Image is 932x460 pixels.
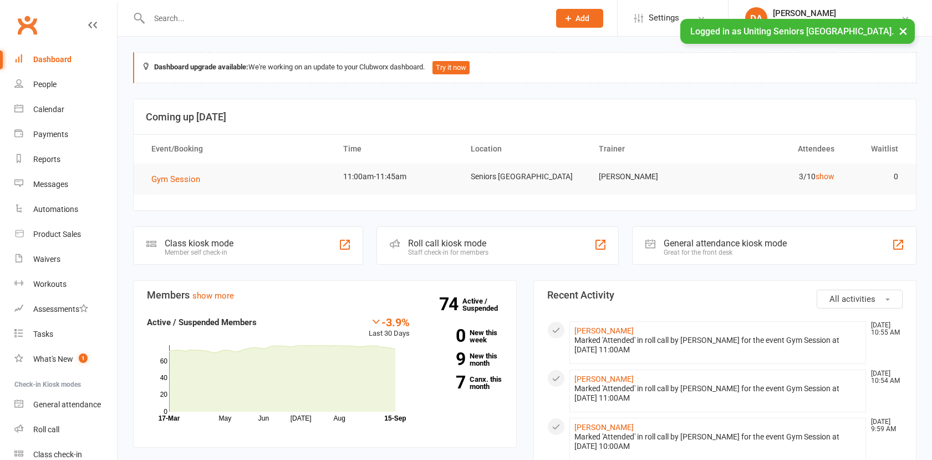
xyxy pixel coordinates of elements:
[369,316,410,328] div: -3.9%
[893,19,913,43] button: ×
[14,392,117,417] a: General attendance kiosk mode
[426,327,465,344] strong: 0
[192,291,234,301] a: show more
[14,347,117,372] a: What's New1
[773,8,901,18] div: [PERSON_NAME]
[33,400,101,409] div: General attendance
[462,289,511,320] a: 74Active / Suspended
[844,135,908,163] th: Waitlist
[649,6,679,31] span: Settings
[165,238,233,249] div: Class kiosk mode
[369,316,410,340] div: Last 30 Days
[574,432,862,451] div: Marked 'Attended' in roll call by [PERSON_NAME] for the event Gym Session at [DATE] 10:00AM
[33,155,60,164] div: Reports
[333,164,461,190] td: 11:00am-11:45am
[817,290,903,309] button: All activities
[141,135,333,163] th: Event/Booking
[13,11,41,39] a: Clubworx
[154,63,248,71] strong: Dashboard upgrade available:
[408,238,488,249] div: Roll call kiosk mode
[79,353,88,363] span: 1
[33,255,60,264] div: Waivers
[33,305,88,314] div: Assessments
[865,322,902,336] time: [DATE] 10:55 AM
[426,374,465,391] strong: 7
[426,352,503,367] a: 9New this month
[151,173,208,186] button: Gym Session
[829,294,875,304] span: All activities
[146,11,542,26] input: Search...
[33,280,67,289] div: Workouts
[33,330,53,338] div: Tasks
[574,375,634,383] a: [PERSON_NAME]
[574,326,634,335] a: [PERSON_NAME]
[589,135,717,163] th: Trainer
[426,351,465,367] strong: 9
[547,290,903,301] h3: Recent Activity
[690,26,894,37] span: Logged in as Uniting Seniors [GEOGRAPHIC_DATA].
[664,238,787,249] div: General attendance kiosk mode
[33,230,81,239] div: Product Sales
[165,249,233,256] div: Member self check-in
[556,9,603,28] button: Add
[33,355,73,363] div: What's New
[14,197,117,222] a: Automations
[576,14,589,23] span: Add
[14,247,117,272] a: Waivers
[745,7,767,29] div: DA
[589,164,717,190] td: [PERSON_NAME]
[865,418,902,433] time: [DATE] 9:59 AM
[439,296,462,312] strong: 74
[574,336,862,355] div: Marked 'Attended' in roll call by [PERSON_NAME] for the event Gym Session at [DATE] 11:00AM
[33,450,82,459] div: Class check-in
[426,376,503,390] a: 7Canx. this month
[147,317,257,327] strong: Active / Suspended Members
[14,122,117,147] a: Payments
[574,384,862,403] div: Marked 'Attended' in roll call by [PERSON_NAME] for the event Gym Session at [DATE] 11:00AM
[33,425,59,434] div: Roll call
[816,172,834,181] a: show
[151,174,200,184] span: Gym Session
[147,290,503,301] h3: Members
[773,18,901,28] div: Uniting Seniors [GEOGRAPHIC_DATA]
[408,249,488,256] div: Staff check-in for members
[33,205,78,214] div: Automations
[664,249,787,256] div: Great for the front desk
[865,370,902,385] time: [DATE] 10:54 AM
[14,147,117,172] a: Reports
[14,47,117,72] a: Dashboard
[14,172,117,197] a: Messages
[716,135,844,163] th: Attendees
[14,272,117,297] a: Workouts
[14,222,117,247] a: Product Sales
[146,112,904,123] h3: Coming up [DATE]
[33,105,64,114] div: Calendar
[426,329,503,343] a: 0New this week
[461,135,589,163] th: Location
[14,72,117,97] a: People
[33,180,68,189] div: Messages
[716,164,844,190] td: 3/10
[461,164,589,190] td: Seniors [GEOGRAPHIC_DATA]
[33,80,57,89] div: People
[333,135,461,163] th: Time
[844,164,908,190] td: 0
[14,417,117,442] a: Roll call
[14,322,117,347] a: Tasks
[432,61,470,74] button: Try it now
[33,130,68,139] div: Payments
[14,297,117,322] a: Assessments
[33,55,72,64] div: Dashboard
[14,97,117,122] a: Calendar
[133,52,916,83] div: We're working on an update to your Clubworx dashboard.
[574,423,634,432] a: [PERSON_NAME]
